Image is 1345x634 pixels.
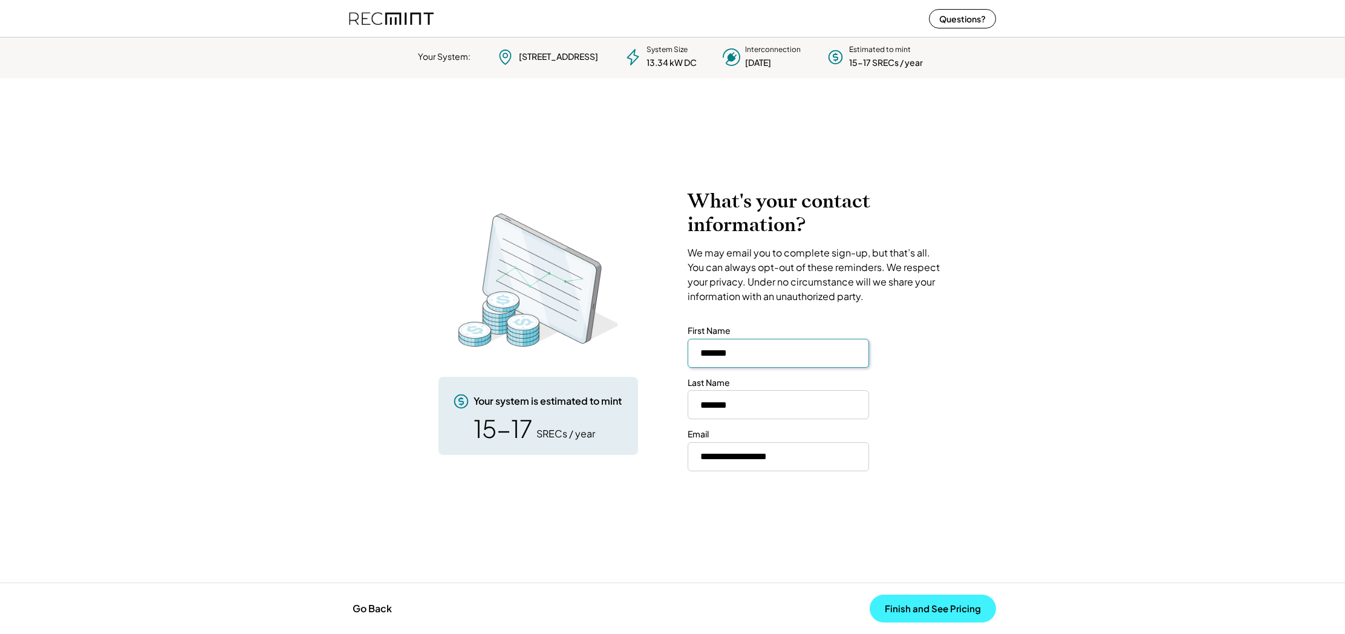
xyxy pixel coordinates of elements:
div: First Name [688,325,731,337]
button: Questions? [929,9,996,28]
div: System Size [646,45,688,55]
div: 13.34 kW DC [646,57,697,69]
button: Finish and See Pricing [870,595,996,623]
div: Estimated to mint [849,45,911,55]
img: RecMintArtboard%203%20copy%204.png [441,208,635,353]
div: Last Name [688,377,730,389]
div: Interconnection [745,45,801,55]
h2: What's your contact information? [688,189,945,237]
img: recmint-logotype%403x%20%281%29.jpeg [349,2,434,34]
div: We may email you to complete sign-up, but that’s all. You can always opt-out of these reminders. ... [688,246,945,304]
div: Your System: [418,51,471,63]
div: Your system is estimated to mint [474,394,622,408]
div: SRECs / year [536,427,595,440]
div: Email [688,428,709,440]
button: Go Back [349,595,396,622]
div: 15-17 SRECs / year [849,57,923,69]
div: [DATE] [745,57,771,69]
div: [STREET_ADDRESS] [519,51,598,63]
div: 15-17 [474,416,532,440]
